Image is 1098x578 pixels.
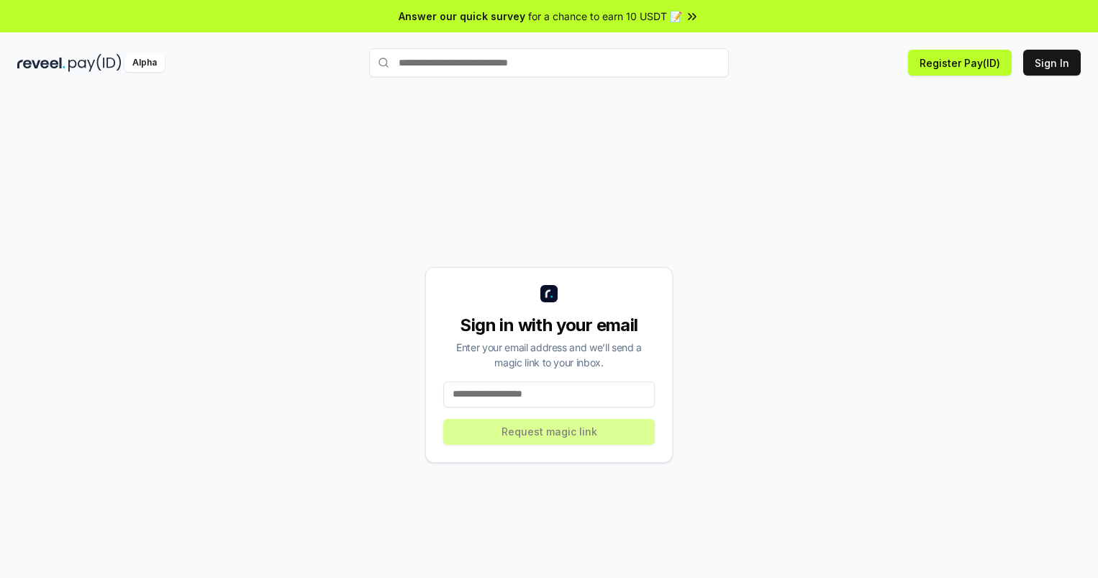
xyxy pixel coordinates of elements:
img: pay_id [68,54,122,72]
img: logo_small [540,285,558,302]
span: for a chance to earn 10 USDT 📝 [528,9,682,24]
div: Alpha [124,54,165,72]
button: Register Pay(ID) [908,50,1012,76]
div: Sign in with your email [443,314,655,337]
div: Enter your email address and we’ll send a magic link to your inbox. [443,340,655,370]
span: Answer our quick survey [399,9,525,24]
img: reveel_dark [17,54,65,72]
button: Sign In [1023,50,1081,76]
